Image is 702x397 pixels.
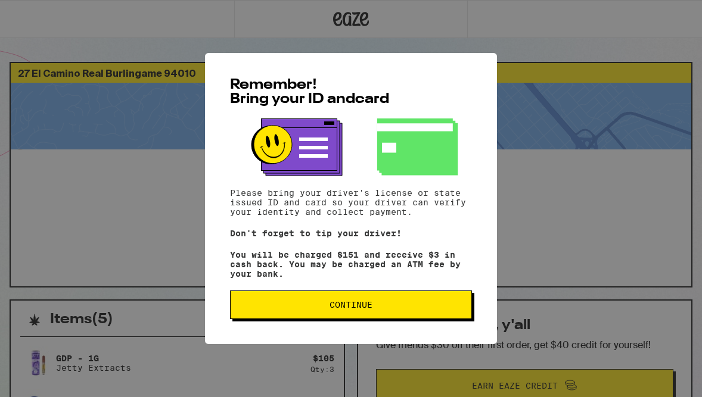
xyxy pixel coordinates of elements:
span: Remember! Bring your ID and card [230,78,389,107]
p: Please bring your driver's license or state issued ID and card so your driver can verify your ide... [230,188,472,217]
span: Continue [330,301,372,309]
p: You will be charged $151 and receive $3 in cash back. You may be charged an ATM fee by your bank. [230,250,472,279]
button: Continue [230,290,472,319]
p: Don't forget to tip your driver! [230,229,472,238]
